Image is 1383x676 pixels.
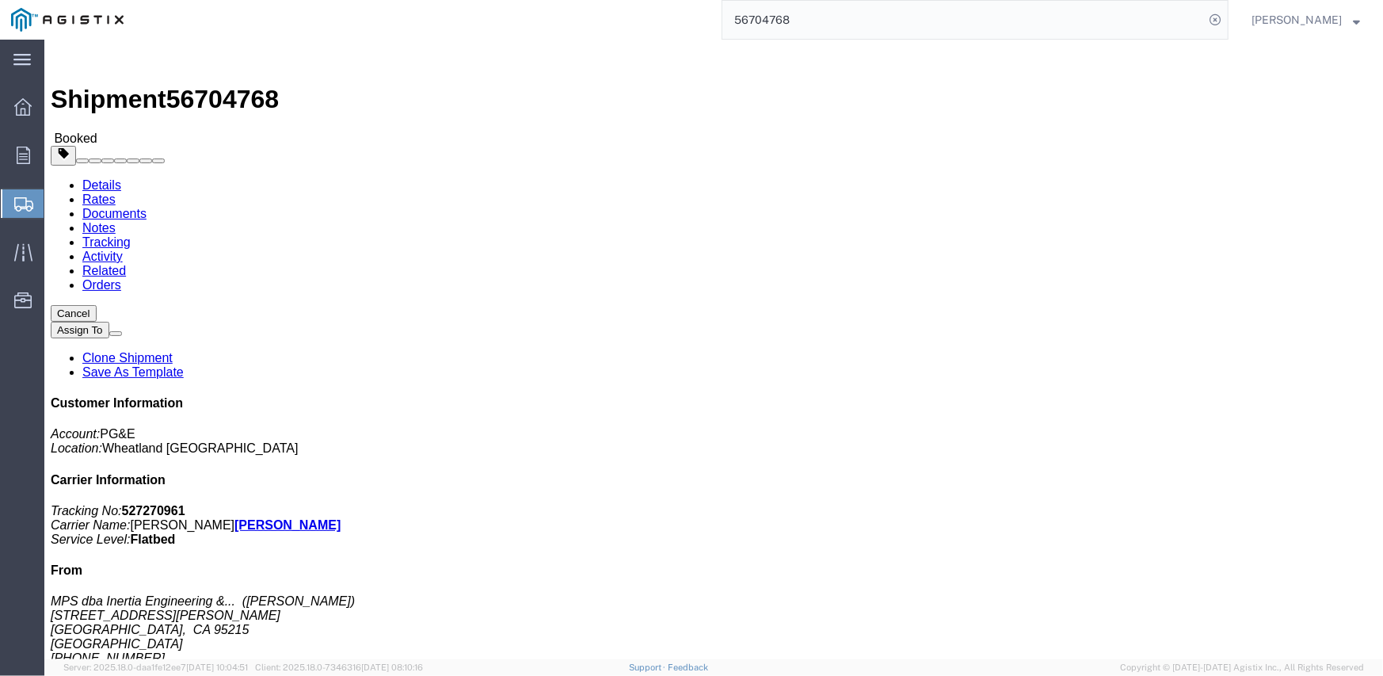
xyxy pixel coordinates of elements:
span: Client: 2025.18.0-7346316 [255,663,423,672]
span: [DATE] 10:04:51 [186,663,248,672]
span: [DATE] 08:10:16 [361,663,423,672]
span: Chantelle Bower [1252,11,1342,29]
span: Copyright © [DATE]-[DATE] Agistix Inc., All Rights Reserved [1120,661,1364,674]
iframe: FS Legacy Container [44,40,1383,659]
span: Server: 2025.18.0-daa1fe12ee7 [63,663,248,672]
a: Support [629,663,669,672]
input: Search for shipment number, reference number [722,1,1204,39]
img: logo [11,8,124,32]
a: Feedback [668,663,708,672]
button: [PERSON_NAME] [1251,10,1361,29]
